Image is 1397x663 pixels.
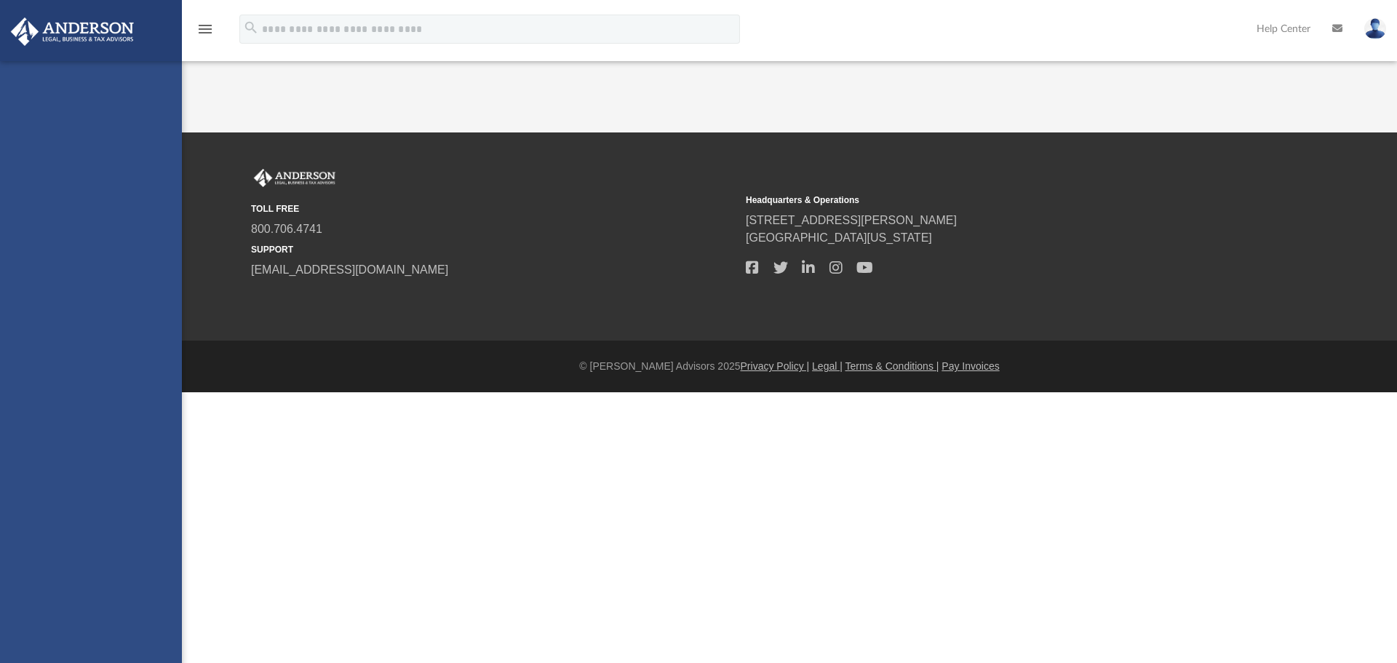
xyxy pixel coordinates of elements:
div: © [PERSON_NAME] Advisors 2025 [182,359,1397,374]
a: Terms & Conditions | [845,360,939,372]
a: menu [196,28,214,38]
small: TOLL FREE [251,202,736,215]
i: search [243,20,259,36]
a: Pay Invoices [942,360,999,372]
a: Legal | [812,360,843,372]
small: SUPPORT [251,243,736,256]
a: 800.706.4741 [251,223,322,235]
img: Anderson Advisors Platinum Portal [251,169,338,188]
img: Anderson Advisors Platinum Portal [7,17,138,46]
i: menu [196,20,214,38]
small: Headquarters & Operations [746,194,1230,207]
a: [STREET_ADDRESS][PERSON_NAME] [746,214,957,226]
img: User Pic [1364,18,1386,39]
a: Privacy Policy | [741,360,810,372]
a: [EMAIL_ADDRESS][DOMAIN_NAME] [251,263,448,276]
a: [GEOGRAPHIC_DATA][US_STATE] [746,231,932,244]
